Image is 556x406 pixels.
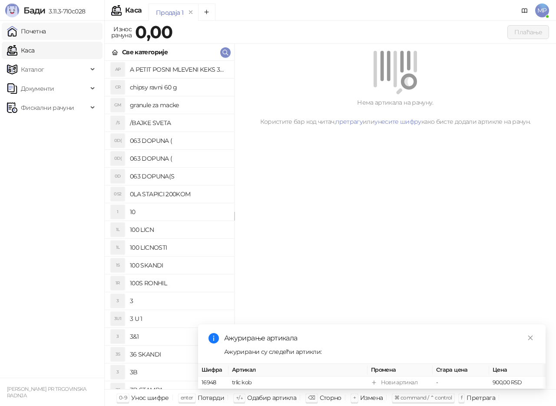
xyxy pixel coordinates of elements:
[198,376,228,389] td: 16948
[5,3,19,17] img: Logo
[130,276,227,290] h4: 100S RONHIL
[360,392,383,403] div: Измена
[130,241,227,254] h4: 100 LICNOSTI
[433,376,489,389] td: -
[130,134,227,148] h4: 063 DOPUNA (
[7,23,46,40] a: Почетна
[526,333,535,343] a: Close
[111,241,125,254] div: 1L
[45,7,85,15] span: 3.11.3-710c028
[335,118,363,125] a: претрагу
[381,378,417,387] div: Нови артикал
[374,118,421,125] a: унесите шифру
[198,3,215,21] button: Add tab
[535,3,549,17] span: MP
[111,98,125,112] div: GM
[224,333,535,343] div: Ажурирање артикала
[130,223,227,237] h4: 100 LICN
[245,98,546,126] div: Нема артикала на рачуну. Користите бар код читач, или како бисте додали артикле на рачун.
[111,169,125,183] div: 0D
[130,169,227,183] h4: 063 DOPUNA(S
[247,392,296,403] div: Одабир артикла
[198,364,228,376] th: Шифра
[224,347,535,356] div: Ажурирани су следећи артикли:
[130,98,227,112] h4: granule za macke
[181,394,193,401] span: enter
[111,223,125,237] div: 1L
[228,364,367,376] th: Артикал
[111,187,125,201] div: 0S2
[111,205,125,219] div: 1
[125,7,142,14] div: Каса
[489,364,546,376] th: Цена
[111,80,125,94] div: CR
[130,312,227,326] h4: 3 U 1
[130,205,227,219] h4: 10
[21,99,74,116] span: Фискални рачуни
[111,134,125,148] div: 0D(
[367,364,433,376] th: Промена
[308,394,315,401] span: ⌫
[130,347,227,361] h4: 36 SKANDI
[518,3,532,17] a: Документација
[130,80,227,94] h4: chipsy ravni 60 g
[7,386,86,399] small: [PERSON_NAME] PR TRGOVINSKA RADNJA
[507,25,549,39] button: Плаћање
[130,187,227,201] h4: 0LA STAPICI 200KOM
[353,394,356,401] span: +
[130,294,227,308] h4: 3
[111,312,125,326] div: 3U1
[111,294,125,308] div: 3
[111,347,125,361] div: 3S
[21,80,54,97] span: Документи
[111,330,125,343] div: 3
[489,376,546,389] td: 900,00 RSD
[111,365,125,379] div: 3
[119,394,127,401] span: 0-9
[131,392,169,403] div: Унос шифре
[130,258,227,272] h4: 100 SKANDI
[130,330,227,343] h4: 3&1
[185,9,196,16] button: remove
[111,258,125,272] div: 1S
[122,47,168,57] div: Све категорије
[21,61,44,78] span: Каталог
[394,394,452,401] span: ⌘ command / ⌃ control
[7,42,34,59] a: Каса
[467,392,495,403] div: Претрага
[130,152,227,165] h4: 063 DOPUNA (
[228,376,367,389] td: trlic kob
[433,364,489,376] th: Стара цена
[109,23,133,41] div: Износ рачуна
[130,365,227,379] h4: 3B
[111,116,125,130] div: /S
[111,63,125,76] div: AP
[236,394,243,401] span: ↑/↓
[130,63,227,76] h4: A PETIT POSNI MLEVENI KEKS 300G
[208,333,219,343] span: info-circle
[130,116,227,130] h4: /BAJKE SVETA
[156,8,183,17] div: Продаја 1
[23,5,45,16] span: Бади
[111,276,125,290] div: 1R
[461,394,462,401] span: f
[105,61,234,389] div: grid
[111,152,125,165] div: 0D(
[111,383,125,397] div: 3S
[130,383,227,397] h4: 3B STAMPA
[198,392,225,403] div: Потврди
[320,392,341,403] div: Сторно
[527,335,533,341] span: close
[135,21,172,43] strong: 0,00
